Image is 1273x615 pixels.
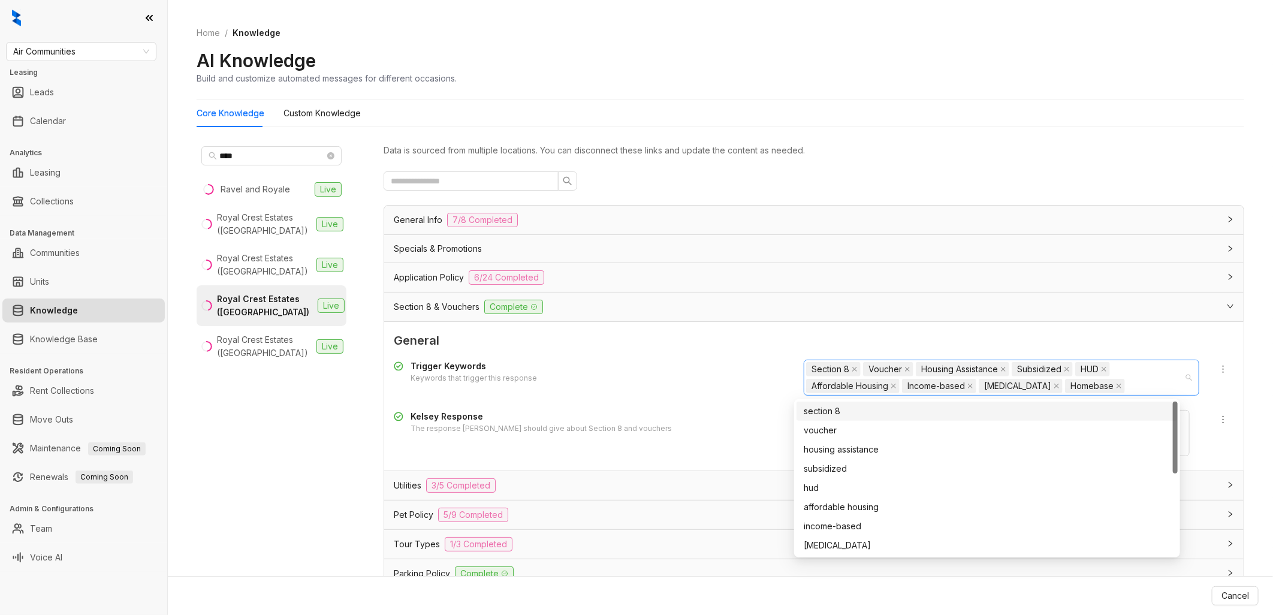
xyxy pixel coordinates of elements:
[797,517,1178,536] div: income-based
[394,213,442,227] span: General Info
[316,339,343,354] span: Live
[384,559,1244,588] div: Parking PolicyComplete
[2,465,165,489] li: Renewals
[902,379,976,393] span: Income-based
[197,107,264,120] div: Core Knowledge
[384,206,1244,234] div: General Info7/8 Completed
[1227,273,1234,281] span: collapsed
[455,566,514,581] span: Complete
[1000,366,1006,372] span: close
[2,517,165,541] li: Team
[2,436,165,460] li: Maintenance
[2,109,165,133] li: Calendar
[806,362,861,376] span: Section 8
[2,408,165,432] li: Move Outs
[394,479,421,492] span: Utilities
[1218,415,1228,424] span: more
[394,567,450,580] span: Parking Policy
[315,182,342,197] span: Live
[1116,383,1122,389] span: close
[327,152,334,159] span: close-circle
[411,373,537,384] div: Keywords that trigger this response
[904,366,910,372] span: close
[384,471,1244,500] div: Utilities3/5 Completed
[194,26,222,40] a: Home
[411,423,672,435] div: The response [PERSON_NAME] should give about Section 8 and vouchers
[384,501,1244,529] div: Pet Policy5/9 Completed
[804,520,1171,533] div: income-based
[30,189,74,213] a: Collections
[1218,364,1228,374] span: more
[10,67,167,78] h3: Leasing
[217,252,312,278] div: Royal Crest Estates ([GEOGRAPHIC_DATA])
[1017,363,1061,376] span: Subsidized
[852,366,858,372] span: close
[30,545,62,569] a: Voice AI
[804,501,1171,514] div: affordable housing
[1227,303,1234,310] span: expanded
[804,443,1171,456] div: housing assistance
[1227,216,1234,223] span: collapsed
[411,410,672,423] div: Kelsey Response
[812,363,849,376] span: Section 8
[209,152,217,160] span: search
[967,383,973,389] span: close
[30,109,66,133] a: Calendar
[1101,366,1107,372] span: close
[88,442,146,456] span: Coming Soon
[30,241,80,265] a: Communities
[812,379,888,393] span: Affordable Housing
[1227,540,1234,547] span: collapsed
[10,366,167,376] h3: Resident Operations
[384,293,1244,321] div: Section 8 & VouchersComplete
[197,49,316,72] h2: AI Knowledge
[394,271,464,284] span: Application Policy
[13,43,149,61] span: Air Communities
[10,147,167,158] h3: Analytics
[384,263,1244,292] div: Application Policy6/24 Completed
[316,217,343,231] span: Live
[394,508,433,521] span: Pet Policy
[2,327,165,351] li: Knowledge Base
[804,539,1171,552] div: [MEDICAL_DATA]
[318,299,345,313] span: Live
[316,258,343,272] span: Live
[2,299,165,322] li: Knowledge
[1227,569,1234,577] span: collapsed
[469,270,544,285] span: 6/24 Completed
[1227,481,1234,489] span: collapsed
[394,538,440,551] span: Tour Types
[384,235,1244,263] div: Specials & Promotions
[2,545,165,569] li: Voice AI
[907,379,965,393] span: Income-based
[2,189,165,213] li: Collections
[221,183,290,196] div: Ravel and Royale
[797,421,1178,440] div: voucher
[806,379,900,393] span: Affordable Housing
[438,508,508,522] span: 5/9 Completed
[2,80,165,104] li: Leads
[30,465,133,489] a: RenewalsComing Soon
[217,211,312,237] div: Royal Crest Estates ([GEOGRAPHIC_DATA])
[76,471,133,484] span: Coming Soon
[484,300,543,314] span: Complete
[804,405,1171,418] div: section 8
[804,462,1171,475] div: subsidized
[1070,379,1114,393] span: Homebase
[797,459,1178,478] div: subsidized
[921,363,998,376] span: Housing Assistance
[804,424,1171,437] div: voucher
[868,363,902,376] span: Voucher
[30,270,49,294] a: Units
[804,481,1171,495] div: hud
[30,379,94,403] a: Rent Collections
[30,517,52,541] a: Team
[394,242,482,255] span: Specials & Promotions
[426,478,496,493] span: 3/5 Completed
[217,333,312,360] div: Royal Crest Estates ([GEOGRAPHIC_DATA])
[2,270,165,294] li: Units
[384,530,1244,559] div: Tour Types1/3 Completed
[2,241,165,265] li: Communities
[916,362,1009,376] span: Housing Assistance
[217,293,313,319] div: Royal Crest Estates ([GEOGRAPHIC_DATA])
